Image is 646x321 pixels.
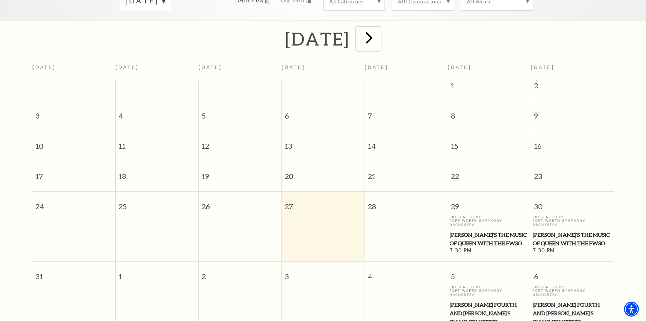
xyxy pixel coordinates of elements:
[448,81,531,94] span: 1
[532,231,612,247] a: Windborne's The Music of Queen with the FWSO
[531,192,614,215] span: 30
[32,161,115,185] span: 17
[365,192,448,215] span: 28
[532,247,612,255] span: 7:30 PM
[356,27,380,51] button: next
[448,131,531,155] span: 15
[32,192,115,215] span: 24
[624,302,639,317] div: Accessibility Menu
[281,60,365,81] th: [DATE]
[448,101,531,125] span: 8
[531,101,614,125] span: 9
[32,131,115,155] span: 10
[116,101,198,125] span: 4
[448,161,531,185] span: 22
[282,192,365,215] span: 27
[115,60,198,81] th: [DATE]
[365,262,448,285] span: 4
[282,262,365,285] span: 3
[365,131,448,155] span: 14
[199,101,281,125] span: 5
[116,262,198,285] span: 1
[531,262,614,285] span: 6
[32,101,115,125] span: 3
[450,231,529,247] span: [PERSON_NAME]'s The Music of Queen with the FWSO
[365,60,448,81] th: [DATE]
[116,161,198,185] span: 18
[449,285,529,297] p: Presented By Fort Worth Symphony Orchestra
[199,262,281,285] span: 2
[532,285,612,297] p: Presented By Fort Worth Symphony Orchestra
[449,247,529,255] span: 7:30 PM
[448,262,531,285] span: 5
[199,161,281,185] span: 19
[282,101,365,125] span: 6
[449,231,529,247] a: Windborne's The Music of Queen with the FWSO
[32,60,115,81] th: [DATE]
[116,131,198,155] span: 11
[531,161,614,185] span: 23
[531,131,614,155] span: 16
[199,131,281,155] span: 12
[32,262,115,285] span: 31
[116,192,198,215] span: 25
[365,101,448,125] span: 7
[282,161,365,185] span: 20
[532,215,612,227] p: Presented By Fort Worth Symphony Orchestra
[449,215,529,227] p: Presented By Fort Worth Symphony Orchestra
[365,161,448,185] span: 21
[198,60,281,81] th: [DATE]
[282,131,365,155] span: 13
[199,192,281,215] span: 26
[531,65,554,70] span: [DATE]
[285,28,349,50] h2: [DATE]
[448,192,531,215] span: 29
[533,231,612,247] span: [PERSON_NAME]'s The Music of Queen with the FWSO
[531,81,614,94] span: 2
[448,65,471,70] span: [DATE]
